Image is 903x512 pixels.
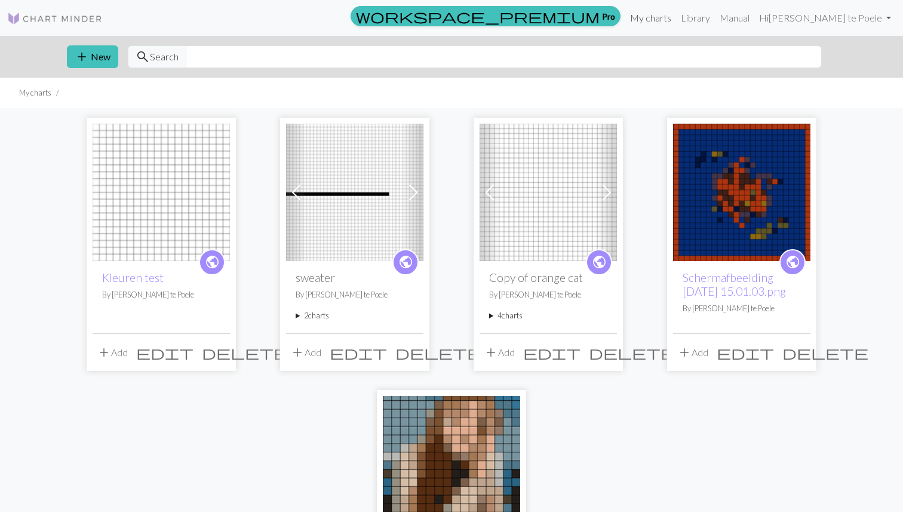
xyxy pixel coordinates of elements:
i: Edit [523,345,580,360]
button: Edit [325,341,391,364]
i: public [205,250,220,274]
span: add [97,344,111,361]
summary: 2charts [296,310,414,321]
a: Schermafbeelding [DATE] 15.01.03.png [683,271,786,298]
a: Pro [351,6,621,26]
img: Logo [7,11,103,26]
i: Edit [330,345,387,360]
button: New [67,45,118,68]
a: public [392,249,419,275]
a: public [779,249,806,275]
i: public [785,250,800,274]
span: workspace_premium [356,8,600,24]
p: By [PERSON_NAME] te Poele [683,303,801,314]
span: edit [523,344,580,361]
span: public [592,253,607,271]
span: edit [136,344,193,361]
h2: sweater [296,271,414,284]
span: Search [150,50,179,64]
button: Add [93,341,132,364]
a: Hi[PERSON_NAME] te Poele [754,6,896,30]
i: Edit [717,345,774,360]
button: Edit [132,341,198,364]
span: add [75,48,89,65]
a: Schermafbeelding 2024-04-18 om 15.00.43.png [383,458,520,469]
button: Add [286,341,325,364]
a: public [199,249,225,275]
span: search [136,48,150,65]
a: Library [676,6,715,30]
p: By [PERSON_NAME] te Poele [296,289,414,301]
span: public [785,253,800,271]
a: Manual [715,6,754,30]
p: By [PERSON_NAME] te Poele [102,289,220,301]
span: public [205,253,220,271]
i: public [398,250,413,274]
a: public [586,249,612,275]
a: Schermafbeelding 2024-04-18 om 15.01.03.png [673,185,810,197]
a: Orange Cat [480,185,617,197]
span: public [398,253,413,271]
img: sweater [286,124,423,261]
a: Kleuren test [102,271,164,284]
button: Add [480,341,519,364]
i: public [592,250,607,274]
li: My charts [19,87,51,99]
button: Edit [519,341,585,364]
a: Kleuren test [93,185,230,197]
img: Kleuren test [93,124,230,261]
span: add [677,344,692,361]
button: Edit [712,341,778,364]
span: delete [202,344,288,361]
p: By [PERSON_NAME] te Poele [489,289,607,301]
span: edit [717,344,774,361]
button: Delete [585,341,679,364]
button: Delete [391,341,486,364]
a: sweater [286,185,423,197]
img: Schermafbeelding 2024-04-18 om 15.01.03.png [673,124,810,261]
summary: 4charts [489,310,607,321]
span: edit [330,344,387,361]
span: add [290,344,305,361]
img: Orange Cat [480,124,617,261]
span: add [484,344,498,361]
i: Edit [136,345,193,360]
span: delete [589,344,675,361]
span: delete [782,344,868,361]
button: Add [673,341,712,364]
button: Delete [198,341,292,364]
a: My charts [625,6,676,30]
span: delete [395,344,481,361]
h2: Copy of orange cat [489,271,607,284]
button: Delete [778,341,873,364]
